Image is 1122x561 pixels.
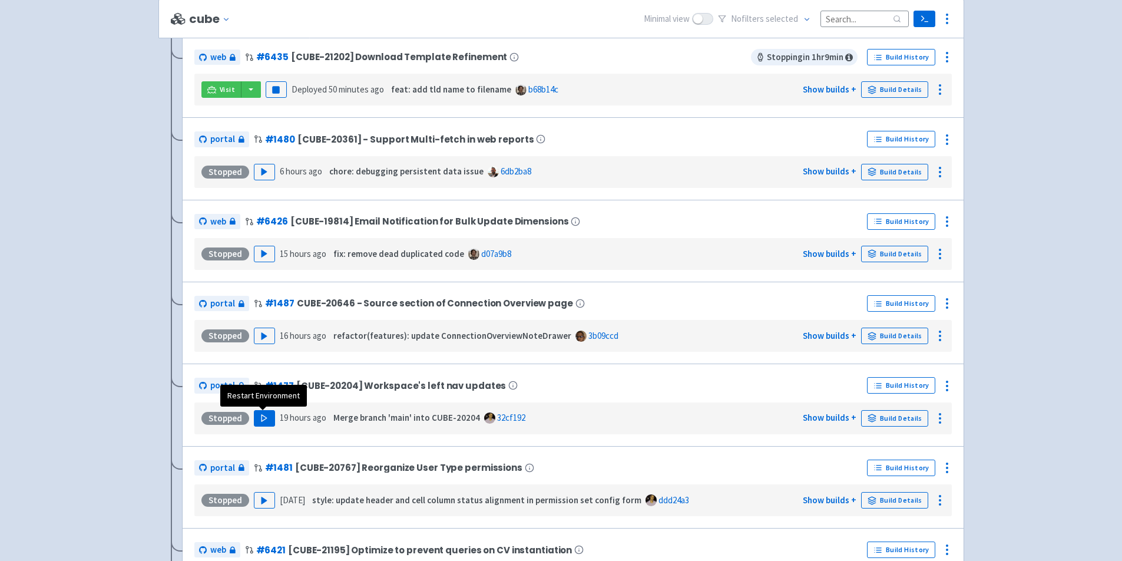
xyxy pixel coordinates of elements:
[333,248,464,259] strong: fix: remove dead duplicated code
[292,84,384,95] span: Deployed
[501,166,531,177] a: 6db2ba8
[254,492,275,509] button: Play
[201,329,249,342] div: Stopped
[867,213,935,230] a: Build History
[210,461,235,475] span: portal
[265,461,293,474] a: #1481
[312,494,641,506] strong: style: update header and cell column status alignment in permission set config form
[266,81,287,98] button: Pause
[265,297,294,309] a: #1487
[210,543,226,557] span: web
[189,12,234,26] button: cube
[280,494,305,506] time: [DATE]
[254,246,275,262] button: Play
[803,494,856,506] a: Show builds +
[333,412,480,423] strong: Merge branch 'main' into CUBE-20204
[297,298,573,308] span: CUBE-20646 - Source section of Connection Overview page
[861,81,928,98] a: Build Details
[803,412,856,423] a: Show builds +
[254,164,275,180] button: Play
[256,51,289,63] a: #6435
[194,296,249,312] a: portal
[201,247,249,260] div: Stopped
[256,544,286,556] a: #6421
[803,84,856,95] a: Show builds +
[201,494,249,507] div: Stopped
[210,379,235,392] span: portal
[481,248,511,259] a: d07a9b8
[220,85,235,94] span: Visit
[914,11,935,27] a: Terminal
[194,49,240,65] a: web
[803,248,856,259] a: Show builds +
[296,381,506,391] span: [CUBE-20204] Workspace's left nav updates
[497,412,525,423] a: 32cf192
[280,248,326,259] time: 15 hours ago
[391,84,511,95] strong: feat: add tld name to filename
[210,133,235,146] span: portal
[329,84,384,95] time: 50 minutes ago
[254,328,275,344] button: Play
[254,410,275,427] button: Play
[867,295,935,312] a: Build History
[867,377,935,394] a: Build History
[861,492,928,509] a: Build Details
[820,11,909,27] input: Search...
[201,81,241,98] a: Visit
[528,84,558,95] a: b68b14c
[280,412,326,423] time: 19 hours ago
[194,460,249,476] a: portal
[210,215,226,229] span: web
[731,12,798,26] span: No filter s
[280,166,322,177] time: 6 hours ago
[803,330,856,341] a: Show builds +
[867,460,935,476] a: Build History
[194,378,249,394] a: portal
[288,545,572,555] span: [CUBE-21195] Optimize to prevent queries on CV instantiation
[751,49,858,65] span: Stopping in 1 hr 9 min
[644,12,690,26] span: Minimal view
[297,134,534,144] span: [CUBE-20361] - Support Multi-fetch in web reports
[867,542,935,558] a: Build History
[867,49,935,65] a: Build History
[194,131,249,147] a: portal
[329,166,484,177] strong: chore: debugging persistent data issue
[210,297,235,311] span: portal
[588,330,618,341] a: 3b09ccd
[803,166,856,177] a: Show builds +
[766,13,798,24] span: selected
[861,164,928,180] a: Build Details
[861,410,928,427] a: Build Details
[295,463,522,473] span: [CUBE-20767] Reorganize User Type permissions
[265,379,294,392] a: #1477
[210,51,226,64] span: web
[658,494,689,506] a: ddd24a3
[265,133,295,146] a: #1480
[280,330,326,341] time: 16 hours ago
[291,52,507,62] span: [CUBE-21202] Download Template Refinement
[333,330,571,341] strong: refactor(features): update ConnectionOverviewNoteDrawer
[194,214,240,230] a: web
[867,131,935,147] a: Build History
[290,216,568,226] span: [CUBE-19814] Email Notification for Bulk Update Dimensions
[201,412,249,425] div: Stopped
[201,166,249,179] div: Stopped
[861,246,928,262] a: Build Details
[194,542,240,558] a: web
[256,215,288,227] a: #6426
[861,328,928,344] a: Build Details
